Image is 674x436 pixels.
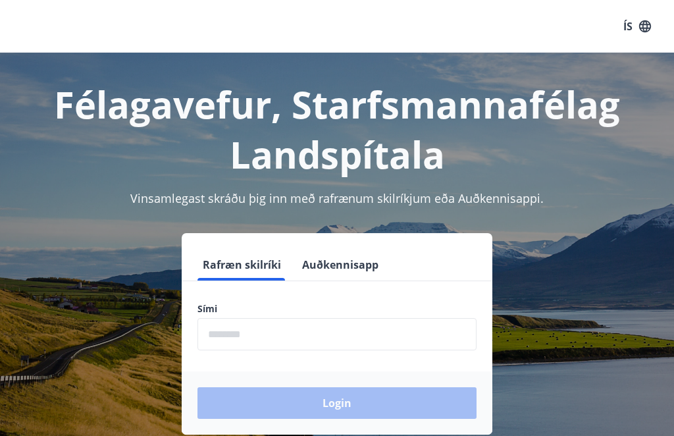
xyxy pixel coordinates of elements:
[197,249,286,281] button: Rafræn skilríki
[197,302,477,315] label: Sími
[616,14,658,38] button: ÍS
[297,249,384,281] button: Auðkennisapp
[16,79,658,179] h1: Félagavefur, Starfsmannafélag Landspítala
[130,190,544,206] span: Vinsamlegast skráðu þig inn með rafrænum skilríkjum eða Auðkennisappi.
